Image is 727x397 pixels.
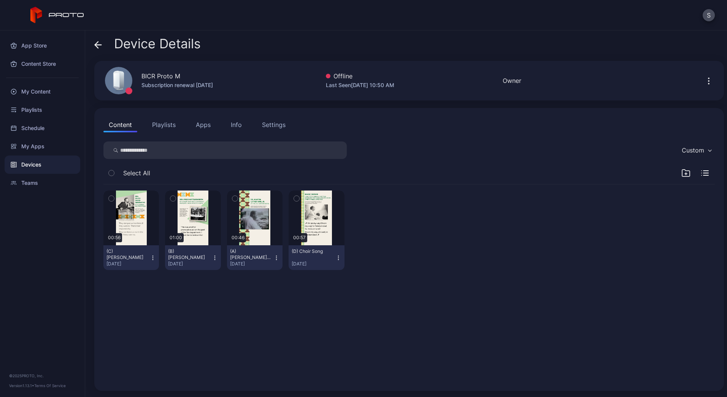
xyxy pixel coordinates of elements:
[168,261,211,267] div: [DATE]
[703,9,715,21] button: S
[262,120,286,129] div: Settings
[503,76,521,85] div: Owner
[5,83,80,101] a: My Content
[5,156,80,174] a: Devices
[292,248,333,254] div: (D) Choir Song
[106,261,150,267] div: [DATE]
[5,137,80,156] a: My Apps
[292,261,335,267] div: [DATE]
[147,117,181,132] button: Playlists
[227,245,283,270] button: (A) [PERSON_NAME] Video[DATE]
[5,37,80,55] a: App Store
[141,81,213,90] div: Subscription renewal [DATE]
[230,248,272,260] div: (A) Dr. King Video
[231,120,242,129] div: Info
[103,117,137,132] button: Content
[114,37,201,51] span: Device Details
[5,174,80,192] a: Teams
[230,261,273,267] div: [DATE]
[682,146,704,154] div: Custom
[106,248,148,260] div: (C) Abernathy
[326,71,394,81] div: Offline
[34,383,66,388] a: Terms Of Service
[9,373,76,379] div: © 2025 PROTO, Inc.
[5,101,80,119] a: Playlists
[225,117,247,132] button: Info
[5,55,80,73] a: Content Store
[190,117,216,132] button: Apps
[5,119,80,137] a: Schedule
[141,71,180,81] div: BICR Proto M
[168,248,210,260] div: (B) Shuttlesworth
[678,141,715,159] button: Custom
[103,245,159,270] button: (C) [PERSON_NAME][DATE]
[165,245,221,270] button: (B) [PERSON_NAME][DATE]
[326,81,394,90] div: Last Seen [DATE] 10:50 AM
[123,168,150,178] span: Select All
[9,383,34,388] span: Version 1.13.1 •
[289,245,344,270] button: (D) Choir Song[DATE]
[257,117,291,132] button: Settings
